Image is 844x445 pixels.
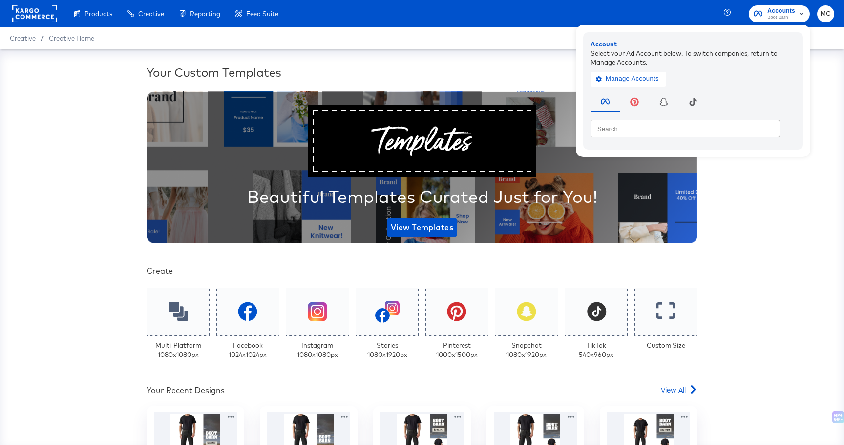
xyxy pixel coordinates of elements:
[229,341,267,359] div: Facebook 1024 x 1024 px
[387,218,457,237] button: View Templates
[36,34,49,42] span: /
[138,10,164,18] span: Creative
[817,5,834,22] button: MC
[297,341,338,359] div: Instagram 1080 x 1080 px
[749,5,810,22] button: AccountsBoot Barn
[247,184,597,209] div: Beautiful Templates Curated Just for You!
[147,64,697,81] div: Your Custom Templates
[591,48,796,67] div: Select your Ad Account below. To switch companies, return to Manage Accounts.
[647,341,685,350] div: Custom Size
[591,71,666,86] button: Manage Accounts
[147,266,697,277] div: Create
[147,385,225,396] div: Your Recent Designs
[661,385,697,399] a: View All
[84,10,112,18] span: Products
[506,341,547,359] div: Snapchat 1080 x 1920 px
[661,385,686,395] span: View All
[821,8,830,20] span: MC
[155,341,201,359] div: Multi-Platform 1080 x 1080 px
[579,341,613,359] div: TikTok 540 x 960 px
[391,221,453,234] span: View Templates
[598,73,659,85] span: Manage Accounts
[436,341,478,359] div: Pinterest 1000 x 1500 px
[767,6,795,16] span: Accounts
[367,341,407,359] div: Stories 1080 x 1920 px
[190,10,220,18] span: Reporting
[591,40,796,49] div: Account
[10,34,36,42] span: Creative
[49,34,94,42] a: Creative Home
[246,10,278,18] span: Feed Suite
[767,14,795,22] span: Boot Barn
